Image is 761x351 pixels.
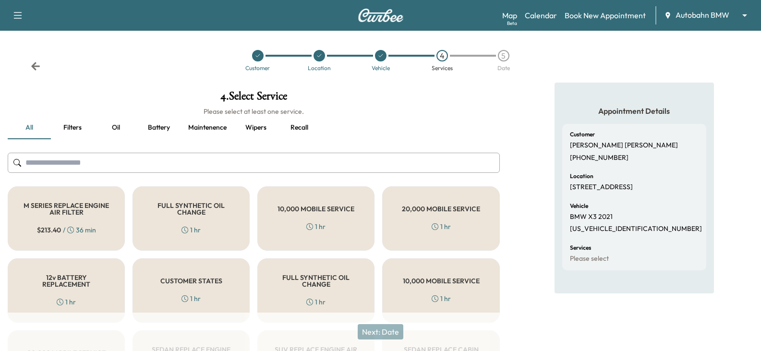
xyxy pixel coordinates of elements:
h5: 12v BATTERY REPLACEMENT [24,274,109,288]
div: 1 hr [181,294,201,303]
h6: Please select at least one service. [8,107,500,116]
div: 1 hr [306,297,326,307]
p: [STREET_ADDRESS] [570,183,633,192]
a: Calendar [525,10,557,21]
div: Beta [507,20,517,27]
a: Book New Appointment [565,10,646,21]
p: [PERSON_NAME] [PERSON_NAME] [570,141,678,150]
p: Please select [570,254,609,263]
div: 5 [498,50,509,61]
div: 1 hr [181,225,201,235]
button: Recall [278,116,321,139]
h5: M SERIES REPLACE ENGINE AIR FILTER [24,202,109,216]
div: Services [432,65,453,71]
div: basic tabs example [8,116,500,139]
button: all [8,116,51,139]
p: [PHONE_NUMBER] [570,154,628,162]
h5: Appointment Details [562,106,706,116]
h5: CUSTOMER STATES [160,278,222,284]
h1: 4 . Select Service [8,90,500,107]
div: 1 hr [432,294,451,303]
h6: Services [570,245,591,251]
div: Vehicle [372,65,390,71]
div: 4 [436,50,448,61]
button: Maintenence [181,116,234,139]
p: [US_VEHICLE_IDENTIFICATION_NUMBER] [570,225,702,233]
h5: 20,000 MOBILE SERVICE [402,206,480,212]
span: Autobahn BMW [676,10,729,21]
div: Back [31,61,40,71]
div: 1 hr [306,222,326,231]
div: Location [308,65,331,71]
button: Battery [137,116,181,139]
span: $ 213.40 [37,225,61,235]
p: BMW X3 2021 [570,213,613,221]
h5: 10,000 MOBILE SERVICE [403,278,480,284]
div: Customer [245,65,270,71]
button: Wipers [234,116,278,139]
button: Oil [94,116,137,139]
h5: 10,000 MOBILE SERVICE [278,206,354,212]
h6: Vehicle [570,203,588,209]
div: 1 hr [57,297,76,307]
h5: FULL SYNTHETIC OIL CHANGE [148,202,234,216]
h6: Location [570,173,593,179]
div: / 36 min [37,225,96,235]
div: Date [497,65,510,71]
button: Filters [51,116,94,139]
div: 1 hr [432,222,451,231]
h6: Customer [570,132,595,137]
a: MapBeta [502,10,517,21]
img: Curbee Logo [358,9,404,22]
h5: FULL SYNTHETIC OIL CHANGE [273,274,359,288]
